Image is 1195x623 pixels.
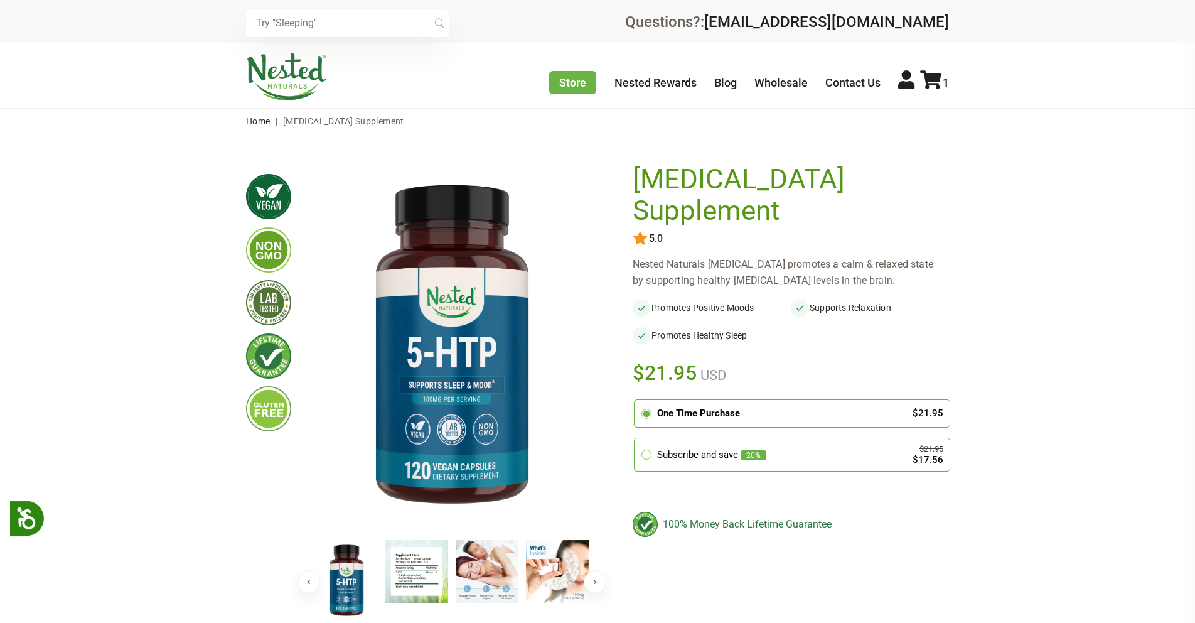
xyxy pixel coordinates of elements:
div: Nested Naturals [MEDICAL_DATA] promotes a calm & relaxed state by supporting healthy [MEDICAL_DAT... [633,256,949,289]
a: Blog [714,76,737,89]
img: 5-HTP Supplement [311,164,592,529]
a: [EMAIL_ADDRESS][DOMAIN_NAME] [704,13,949,31]
a: Home [246,116,271,126]
img: 5-HTP Supplement [385,540,448,603]
img: badge-lifetimeguarantee-color.svg [633,512,658,537]
img: 5-HTP Supplement [456,540,518,603]
input: Try "Sleeping" [246,9,449,37]
a: Nested Rewards [614,76,697,89]
nav: breadcrumbs [246,109,949,134]
span: USD [697,367,726,383]
img: vegan [246,174,291,219]
img: star.svg [633,231,648,246]
img: glutenfree [246,386,291,431]
li: Promotes Healthy Sleep [633,327,791,344]
div: Questions?: [625,14,949,30]
button: Previous [297,571,320,593]
span: [MEDICAL_DATA] Supplement [283,116,404,126]
img: thirdpartytested [246,280,291,325]
li: Promotes Positive Moods [633,299,791,317]
img: lifetimeguarantee [246,333,291,379]
img: 5-HTP Supplement [526,540,589,603]
span: | [272,116,281,126]
a: Wholesale [754,76,808,89]
a: Store [549,71,596,94]
li: Supports Relaxation [791,299,949,317]
img: 5-HTP Supplement [315,540,378,622]
img: Nested Naturals [246,53,328,100]
a: Contact Us [825,76,881,89]
img: gmofree [246,227,291,273]
span: $21.95 [633,359,697,387]
button: Next [584,571,606,593]
span: 5.0 [648,233,663,244]
span: 1 [943,76,949,89]
div: 100% Money Back Lifetime Guarantee [633,512,949,537]
a: 1 [920,76,949,89]
h1: [MEDICAL_DATA] Supplement [633,164,943,226]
